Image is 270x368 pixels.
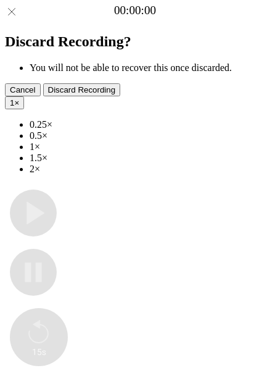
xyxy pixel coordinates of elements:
button: 1× [5,96,24,109]
li: You will not be able to recover this once discarded. [30,62,265,73]
span: 1 [10,98,14,107]
li: 1.5× [30,153,265,164]
button: Discard Recording [43,83,121,96]
li: 0.25× [30,119,265,130]
h2: Discard Recording? [5,33,265,50]
li: 2× [30,164,265,175]
a: 00:00:00 [114,4,156,17]
li: 0.5× [30,130,265,141]
button: Cancel [5,83,41,96]
li: 1× [30,141,265,153]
